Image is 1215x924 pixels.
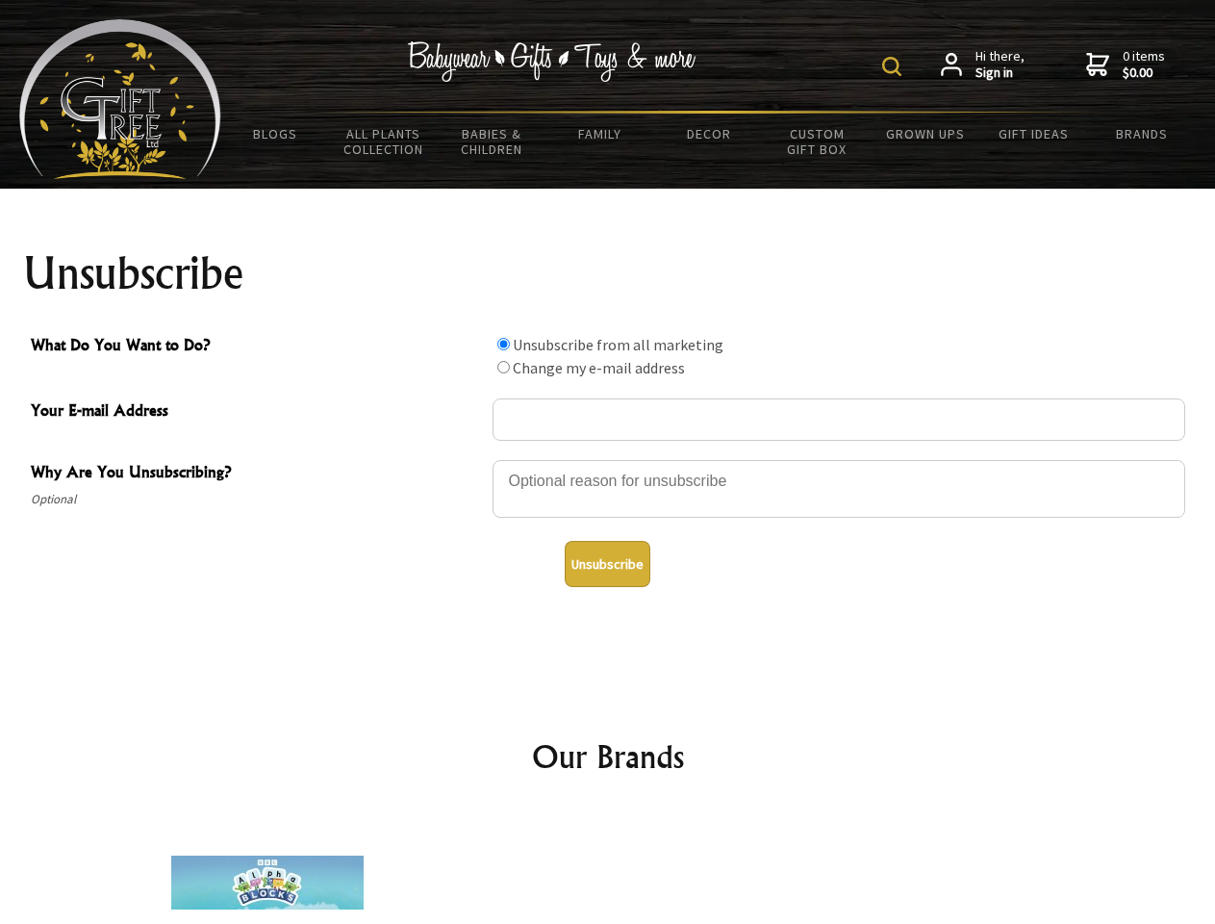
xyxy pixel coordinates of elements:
[975,64,1025,82] strong: Sign in
[763,114,872,169] a: Custom Gift Box
[1123,47,1165,82] span: 0 items
[1088,114,1197,154] a: Brands
[31,333,483,361] span: What Do You Want to Do?
[497,361,510,373] input: What Do You Want to Do?
[513,358,685,377] label: Change my e-mail address
[221,114,330,154] a: BLOGS
[330,114,439,169] a: All Plants Collection
[23,250,1193,296] h1: Unsubscribe
[408,41,696,82] img: Babywear - Gifts - Toys & more
[565,541,650,587] button: Unsubscribe
[493,460,1185,518] textarea: Why Are You Unsubscribing?
[31,398,483,426] span: Your E-mail Address
[979,114,1088,154] a: Gift Ideas
[38,733,1177,780] h2: Our Brands
[975,48,1025,82] span: Hi there,
[546,114,655,154] a: Family
[493,398,1185,441] input: Your E-mail Address
[513,335,723,354] label: Unsubscribe from all marketing
[654,114,763,154] a: Decor
[31,488,483,511] span: Optional
[941,48,1025,82] a: Hi there,Sign in
[1086,48,1165,82] a: 0 items$0.00
[882,57,901,76] img: product search
[438,114,546,169] a: Babies & Children
[31,460,483,488] span: Why Are You Unsubscribing?
[19,19,221,179] img: Babyware - Gifts - Toys and more...
[1123,64,1165,82] strong: $0.00
[497,338,510,350] input: What Do You Want to Do?
[871,114,979,154] a: Grown Ups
